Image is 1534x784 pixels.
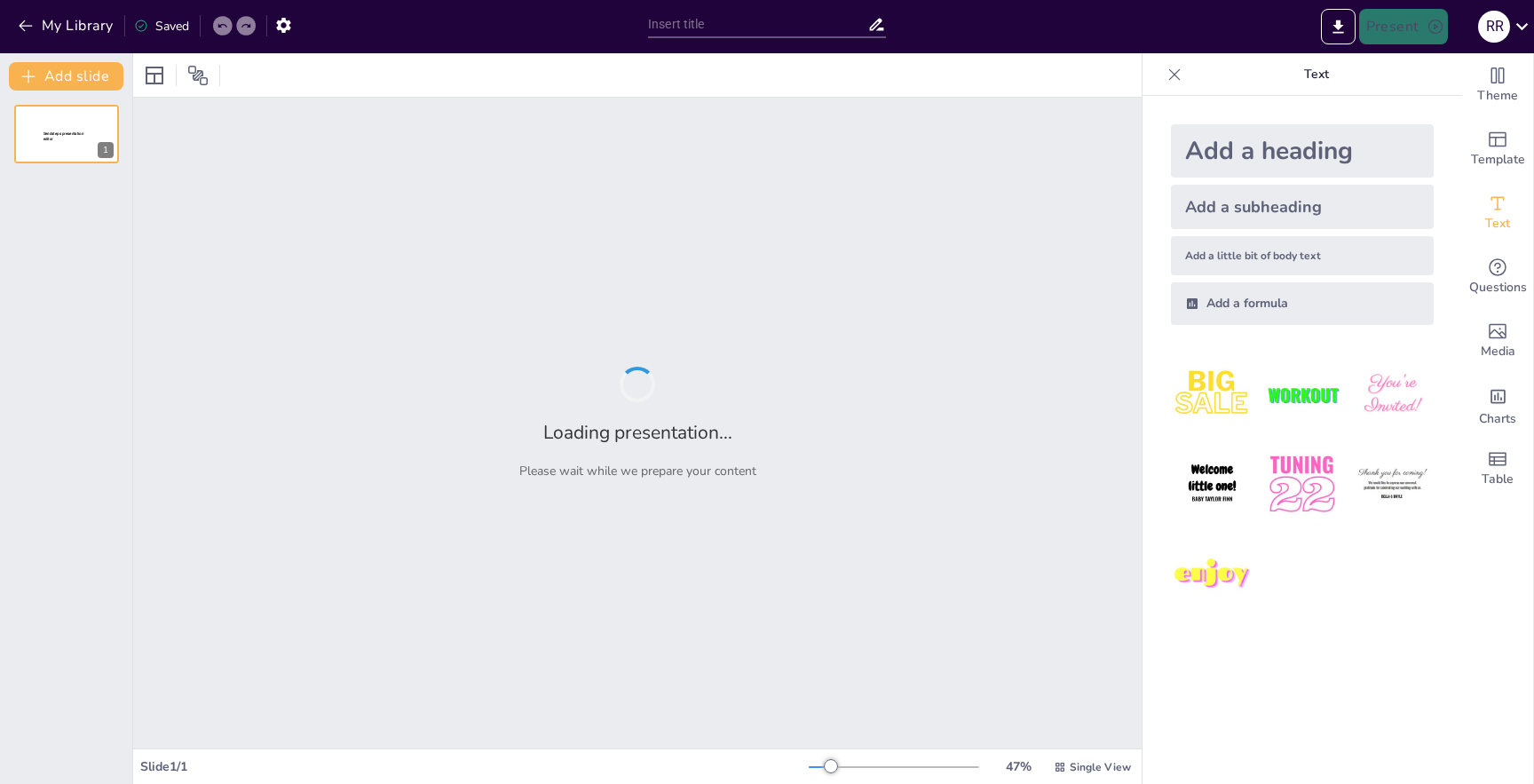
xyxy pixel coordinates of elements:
[1481,342,1515,361] span: Media
[1351,353,1434,436] img: 3.jpeg
[1171,236,1434,275] div: Add a little bit of body text
[1462,53,1533,117] div: Change the overall theme
[1471,150,1525,170] span: Template
[1171,353,1253,436] img: 1.jpeg
[1171,185,1434,229] div: Add a subheading
[543,420,732,445] h2: Loading presentation...
[1070,760,1131,774] span: Single View
[98,142,114,158] div: 1
[1485,214,1510,234] span: Text
[1261,443,1343,526] img: 5.jpeg
[9,62,123,91] button: Add slide
[1171,124,1434,178] div: Add a heading
[1171,282,1434,325] div: Add a formula
[648,12,867,37] input: Insert title
[1462,181,1533,245] div: Add text boxes
[134,18,189,35] div: Saved
[1462,117,1533,181] div: Add ready made slides
[1171,534,1253,616] img: 7.jpeg
[187,65,209,86] span: Position
[1479,409,1516,429] span: Charts
[1261,353,1343,436] img: 2.jpeg
[140,758,809,775] div: Slide 1 / 1
[1189,53,1444,96] p: Text
[1462,245,1533,309] div: Get real-time input from your audience
[14,105,119,163] div: 1
[13,12,121,40] button: My Library
[43,131,83,141] span: Sendsteps presentation editor
[1478,9,1510,44] button: R R
[1462,437,1533,501] div: Add a table
[1482,470,1514,489] span: Table
[1478,11,1510,43] div: R R
[1171,443,1253,526] img: 4.jpeg
[997,758,1040,775] div: 47 %
[519,463,756,479] p: Please wait while we prepare your content
[1477,86,1518,106] span: Theme
[1321,9,1356,44] button: Export to PowerPoint
[1462,373,1533,437] div: Add charts and graphs
[1469,278,1527,297] span: Questions
[1351,443,1434,526] img: 6.jpeg
[140,61,169,90] div: Layout
[1359,9,1448,44] button: Present
[1462,309,1533,373] div: Add images, graphics, shapes or video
